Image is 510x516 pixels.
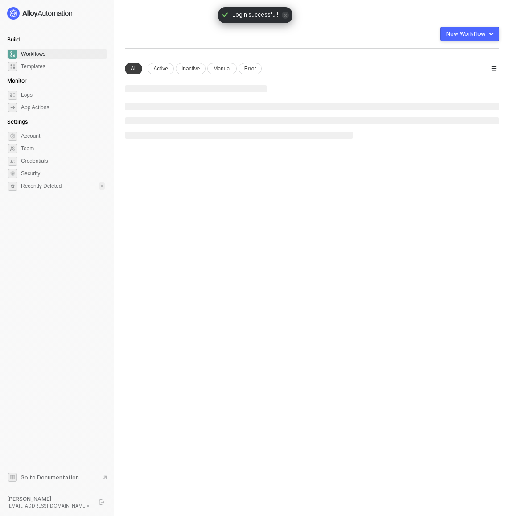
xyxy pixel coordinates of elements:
[21,182,62,190] span: Recently Deleted
[7,503,91,509] div: [EMAIL_ADDRESS][DOMAIN_NAME] •
[232,11,278,20] span: Login successful!
[7,36,20,43] span: Build
[125,63,142,74] div: All
[8,132,17,141] span: settings
[21,156,105,166] span: Credentials
[8,169,17,178] span: security
[239,63,262,74] div: Error
[222,11,229,18] span: icon-check
[8,473,17,482] span: documentation
[8,182,17,191] span: settings
[148,63,174,74] div: Active
[21,90,105,100] span: Logs
[8,103,17,112] span: icon-app-actions
[21,168,105,179] span: Security
[7,472,107,483] a: Knowledge Base
[440,27,499,41] button: New Workflow
[282,12,289,19] span: icon-close
[100,473,109,482] span: document-arrow
[21,104,49,111] div: App Actions
[446,30,485,37] div: New Workflow
[8,91,17,100] span: icon-logs
[8,62,17,71] span: marketplace
[99,499,104,505] span: logout
[7,77,27,84] span: Monitor
[7,118,28,125] span: Settings
[21,131,105,141] span: Account
[7,7,107,20] a: logo
[8,50,17,59] span: dashboard
[7,495,91,503] div: [PERSON_NAME]
[8,144,17,153] span: team
[21,49,105,59] span: Workflows
[21,61,105,72] span: Templates
[207,63,236,74] div: Manual
[21,143,105,154] span: Team
[8,157,17,166] span: credentials
[99,182,105,190] div: 0
[176,63,206,74] div: Inactive
[7,7,73,20] img: logo
[21,474,79,481] span: Go to Documentation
